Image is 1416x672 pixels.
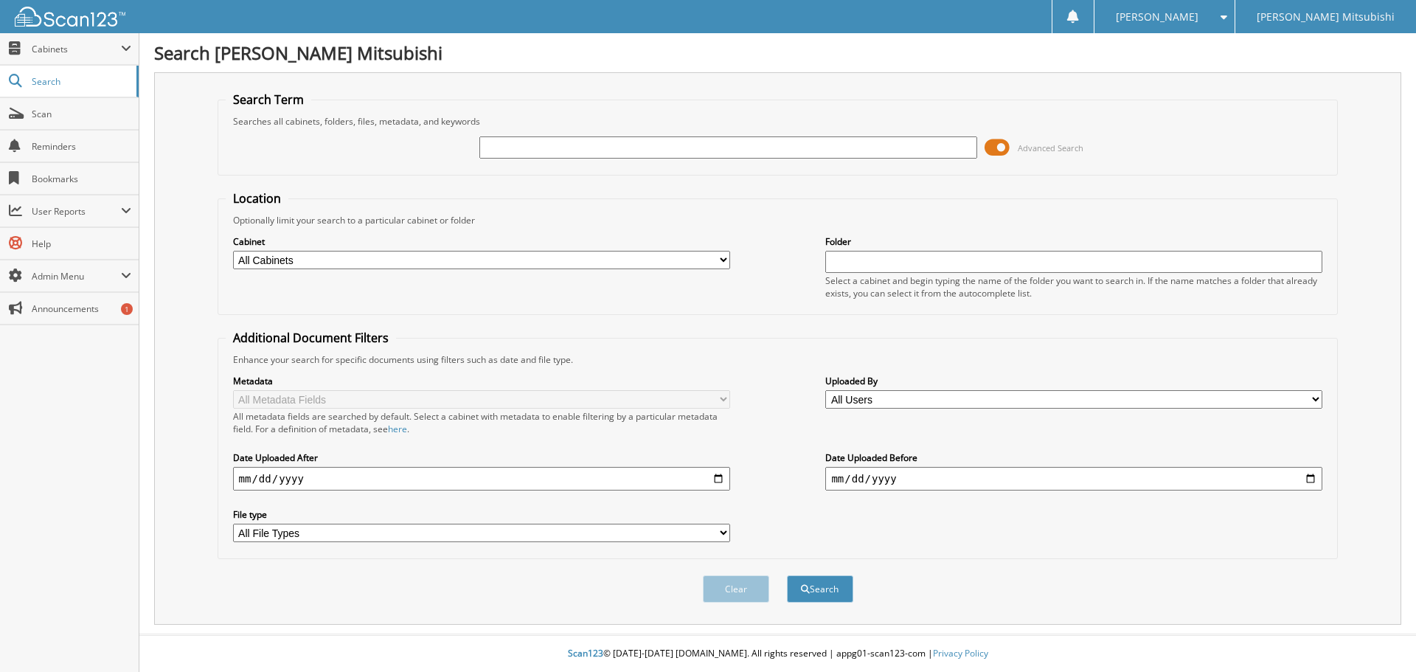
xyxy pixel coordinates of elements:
[15,7,125,27] img: scan123-logo-white.svg
[1116,13,1198,21] span: [PERSON_NAME]
[825,467,1322,491] input: end
[233,410,730,435] div: All metadata fields are searched by default. Select a cabinet with metadata to enable filtering b...
[32,238,131,250] span: Help
[825,451,1322,464] label: Date Uploaded Before
[154,41,1401,65] h1: Search [PERSON_NAME] Mitsubishi
[32,302,131,315] span: Announcements
[787,575,853,603] button: Search
[1257,13,1395,21] span: [PERSON_NAME] Mitsubishi
[32,173,131,185] span: Bookmarks
[233,508,730,521] label: File type
[226,214,1330,226] div: Optionally limit your search to a particular cabinet or folder
[32,205,121,218] span: User Reports
[226,330,396,346] legend: Additional Document Filters
[32,75,129,88] span: Search
[226,91,311,108] legend: Search Term
[233,451,730,464] label: Date Uploaded After
[226,115,1330,128] div: Searches all cabinets, folders, files, metadata, and keywords
[825,375,1322,387] label: Uploaded By
[32,270,121,283] span: Admin Menu
[139,636,1416,672] div: © [DATE]-[DATE] [DOMAIN_NAME]. All rights reserved | appg01-scan123-com |
[233,235,730,248] label: Cabinet
[226,353,1330,366] div: Enhance your search for specific documents using filters such as date and file type.
[121,303,133,315] div: 1
[32,108,131,120] span: Scan
[226,190,288,207] legend: Location
[825,235,1322,248] label: Folder
[703,575,769,603] button: Clear
[233,467,730,491] input: start
[233,375,730,387] label: Metadata
[825,274,1322,299] div: Select a cabinet and begin typing the name of the folder you want to search in. If the name match...
[933,647,988,659] a: Privacy Policy
[32,43,121,55] span: Cabinets
[32,140,131,153] span: Reminders
[568,647,603,659] span: Scan123
[1018,142,1083,153] span: Advanced Search
[388,423,407,435] a: here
